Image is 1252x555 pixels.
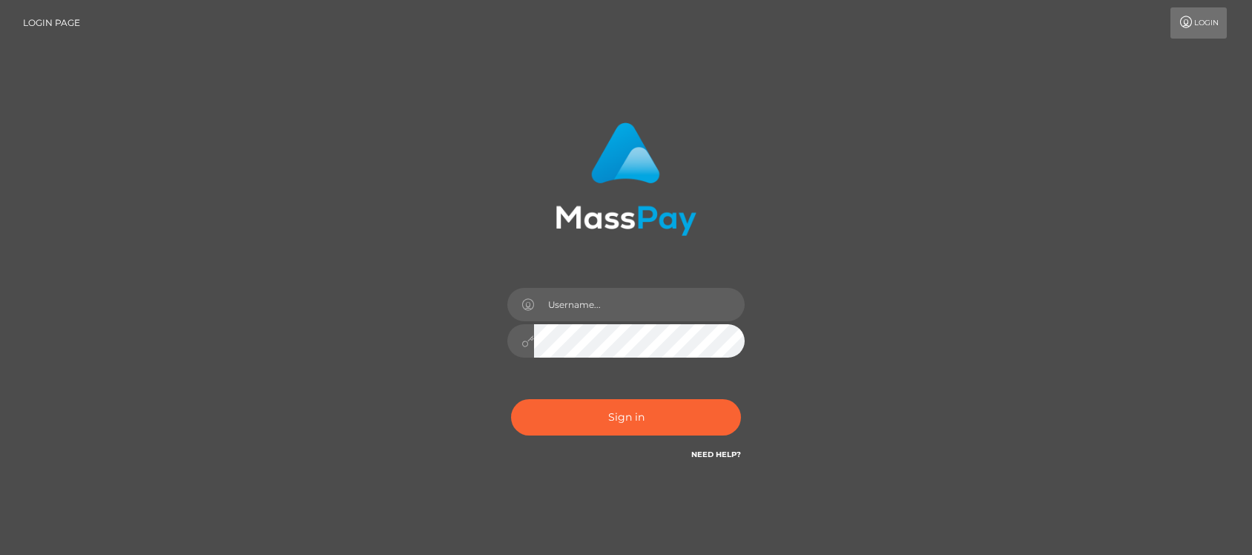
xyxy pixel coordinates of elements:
[534,288,745,321] input: Username...
[556,122,696,236] img: MassPay Login
[23,7,80,39] a: Login Page
[691,450,741,459] a: Need Help?
[511,399,741,436] button: Sign in
[1170,7,1227,39] a: Login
